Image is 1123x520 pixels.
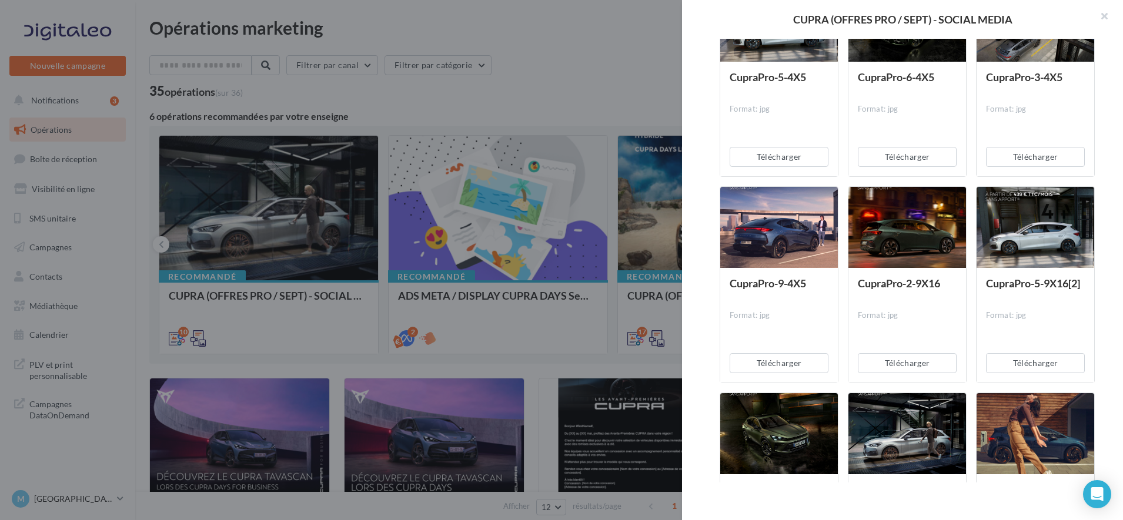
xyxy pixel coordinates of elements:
div: Format: jpg [730,104,828,115]
div: Format: jpg [986,310,1085,321]
div: Format: jpg [858,104,957,115]
span: CupraPro-6-4X5 [858,71,934,83]
span: CupraPro-9-4X5 [730,277,806,290]
div: CUPRA (OFFRES PRO / SEPT) - SOCIAL MEDIA [701,14,1104,25]
button: Télécharger [730,353,828,373]
div: Open Intercom Messenger [1083,480,1111,508]
span: CupraPro-2-9X16 [858,277,940,290]
button: Télécharger [858,353,957,373]
button: Télécharger [986,147,1085,167]
div: Format: jpg [858,310,957,321]
button: Télécharger [986,353,1085,373]
span: CupraPro-3-4X5 [986,71,1062,83]
span: CupraPro-5-4X5 [730,71,806,83]
button: Télécharger [858,147,957,167]
div: Format: jpg [730,310,828,321]
button: Télécharger [730,147,828,167]
div: Format: jpg [986,104,1085,115]
span: CupraPro-5-9X16[2] [986,277,1080,290]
